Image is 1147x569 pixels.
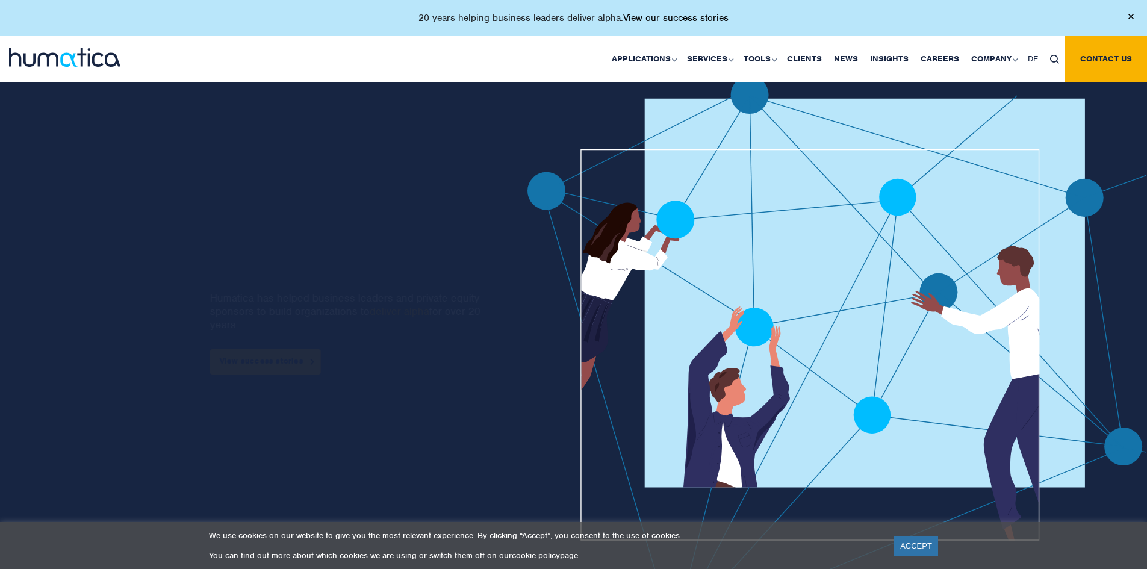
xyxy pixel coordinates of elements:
p: You can find out more about which cookies we are using or switch them off on our page. [209,550,879,561]
a: Applications [606,36,681,82]
a: DE [1022,36,1044,82]
a: News [828,36,864,82]
a: ACCEPT [894,536,938,556]
a: Insights [864,36,915,82]
img: logo [9,48,120,67]
a: deliver alpha [369,305,429,318]
img: search_icon [1050,55,1059,64]
a: View success stories [210,349,320,375]
span: DE [1028,54,1038,64]
a: Tools [738,36,781,82]
a: cookie policy [512,550,560,561]
a: Company [965,36,1022,82]
p: Humatica has helped business leaders and private equity sponsors to build organizations to for ov... [210,291,488,331]
a: Contact us [1065,36,1147,82]
p: We use cookies on our website to give you the most relevant experience. By clicking “Accept”, you... [209,530,879,541]
img: arrowicon [311,359,314,364]
p: 20 years helping business leaders deliver alpha. [418,12,729,24]
a: Clients [781,36,828,82]
a: Services [681,36,738,82]
a: Careers [915,36,965,82]
a: View our success stories [623,12,729,24]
